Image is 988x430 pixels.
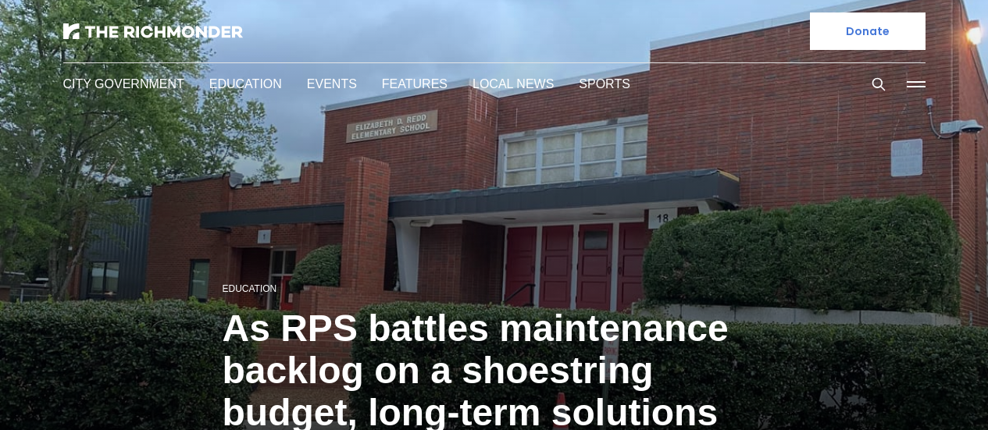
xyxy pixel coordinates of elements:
[303,75,349,93] a: Events
[63,23,243,39] img: The Richmonder
[374,75,435,93] a: Features
[810,12,926,50] a: Donate
[856,354,988,430] iframe: portal-trigger
[867,73,890,96] button: Search this site
[205,75,278,93] a: Education
[223,240,275,253] a: Education
[63,75,180,93] a: City Government
[460,75,537,93] a: Local News
[562,75,610,93] a: Sports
